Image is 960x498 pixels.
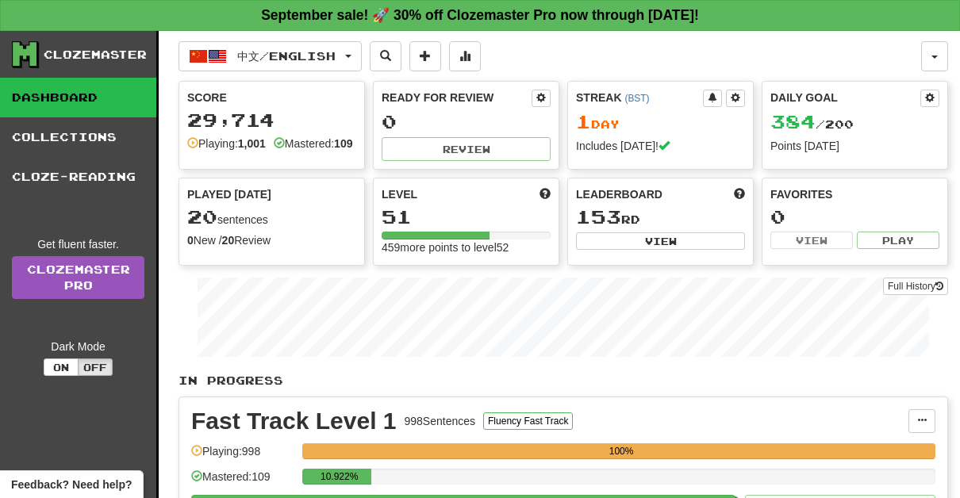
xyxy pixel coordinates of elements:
strong: 1,001 [238,137,266,150]
span: 1 [576,110,591,132]
div: Mastered: [274,136,353,151]
button: On [44,358,79,376]
a: (BST) [624,93,649,104]
div: 459 more points to level 52 [382,239,551,255]
span: Open feedback widget [11,477,132,492]
div: Fast Track Level 1 [191,409,397,433]
button: Search sentences [370,41,401,71]
button: Add sentence to collection [409,41,441,71]
div: 998 Sentences [405,413,476,429]
a: ClozemasterPro [12,256,144,299]
button: Fluency Fast Track [483,412,573,430]
div: Playing: 998 [191,443,294,469]
div: sentences [187,207,356,228]
p: In Progress [179,373,948,389]
span: Score more points to level up [540,186,551,202]
span: 中文 / English [237,49,336,63]
div: Playing: [187,136,266,151]
strong: 0 [187,234,194,247]
div: Includes [DATE]! [576,138,745,154]
div: New / Review [187,232,356,248]
button: Review [382,137,551,161]
span: / 200 [770,117,854,131]
div: Streak [576,90,703,105]
button: Off [78,358,113,376]
div: rd [576,207,745,228]
div: Clozemaster [44,47,147,63]
strong: September sale! 🚀 30% off Clozemaster Pro now through [DATE]! [261,7,699,23]
div: Dark Mode [12,339,144,354]
div: Get fluent faster. [12,236,144,252]
button: View [770,232,853,249]
div: 0 [382,112,551,132]
button: More stats [449,41,481,71]
span: Played [DATE] [187,186,271,202]
div: 10.922% [307,469,371,485]
button: View [576,232,745,250]
span: 384 [770,110,816,132]
div: Daily Goal [770,90,920,107]
strong: 109 [334,137,352,150]
span: Level [382,186,417,202]
div: Points [DATE] [770,138,939,154]
span: Leaderboard [576,186,662,202]
div: Score [187,90,356,105]
div: 29,714 [187,110,356,130]
div: 51 [382,207,551,227]
span: This week in points, UTC [734,186,745,202]
strong: 20 [222,234,235,247]
div: 100% [307,443,935,459]
button: Full History [883,278,948,295]
button: Play [857,232,939,249]
div: Day [576,112,745,132]
span: 153 [576,205,621,228]
div: Mastered: 109 [191,469,294,495]
span: 20 [187,205,217,228]
div: 0 [770,207,939,227]
button: 中文/English [179,41,362,71]
div: Favorites [770,186,939,202]
div: Ready for Review [382,90,532,105]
